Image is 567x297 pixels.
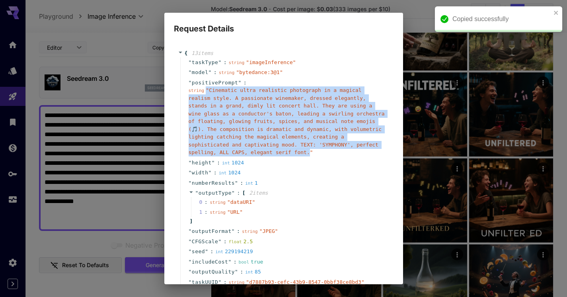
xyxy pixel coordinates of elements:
[228,259,231,265] span: "
[199,208,210,216] span: 1
[245,268,261,276] div: 85
[246,279,364,285] span: " d7887b93-cefc-43b9-8547-0bbf38ce8bd3 "
[192,68,208,76] span: model
[232,228,235,234] span: "
[553,10,559,16] button: close
[249,190,268,196] span: 2 item s
[208,69,211,75] span: "
[224,238,227,246] span: :
[224,59,227,66] span: :
[235,269,238,275] span: "
[189,228,192,234] span: "
[192,268,235,276] span: outputQuality
[215,249,223,254] span: int
[229,239,242,244] span: float
[215,248,253,256] div: 229194219
[224,278,227,286] span: :
[219,70,235,75] span: string
[210,248,213,256] span: :
[189,69,192,75] span: "
[242,229,258,234] span: string
[214,68,217,76] span: :
[192,258,228,266] span: includeCost
[189,170,192,176] span: "
[236,69,283,75] span: " bytedance:3@1 "
[240,268,243,276] span: :
[192,59,218,66] span: taskType
[205,248,208,254] span: "
[189,279,192,285] span: "
[195,190,199,196] span: "
[191,50,213,56] span: 13 item s
[199,198,210,206] span: 0
[210,200,226,205] span: string
[237,227,240,235] span: :
[217,159,220,167] span: :
[222,159,244,167] div: 1024
[210,210,226,215] span: string
[218,279,221,285] span: "
[205,198,208,206] div: :
[189,248,192,254] span: "
[189,88,205,93] span: string
[214,169,217,177] span: :
[239,260,249,265] span: bool
[192,79,238,87] span: positivePrompt
[229,60,245,65] span: string
[189,238,192,244] span: "
[189,80,192,86] span: "
[189,87,385,155] span: " Cinematic ultra realistic photograph in a magical realism style. A passionate winemaker, dresse...
[229,238,253,246] div: 2.5
[189,217,193,225] span: ]
[192,227,232,235] span: outputFormat
[246,59,296,65] span: " imageInference "
[189,59,192,65] span: "
[240,179,243,187] span: :
[192,169,208,177] span: width
[242,189,246,197] span: [
[238,80,241,86] span: "
[189,180,192,186] span: "
[192,238,218,246] span: CFGScale
[219,169,241,177] div: 1024
[189,269,192,275] span: "
[259,228,278,234] span: " JPEG "
[192,248,205,256] span: seed
[245,179,258,187] div: 1
[245,270,253,275] span: int
[164,13,403,35] h2: Request Details
[218,238,221,244] span: "
[227,209,243,215] span: " URL "
[227,199,255,205] span: " dataURI "
[235,180,238,186] span: "
[199,190,232,196] span: outputType
[189,259,192,265] span: "
[452,14,551,24] div: Copied successfully
[192,159,212,167] span: height
[205,208,208,216] div: :
[232,190,235,196] span: "
[208,170,211,176] span: "
[192,278,218,286] span: taskUUID
[222,160,230,166] span: int
[239,258,263,266] div: true
[237,189,240,197] span: :
[245,181,253,186] span: int
[189,160,192,166] span: "
[244,79,247,87] span: :
[219,170,227,176] span: int
[234,258,237,266] span: :
[218,59,221,65] span: "
[192,179,235,187] span: numberResults
[229,280,245,285] span: string
[212,160,215,166] span: "
[185,49,188,57] span: {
